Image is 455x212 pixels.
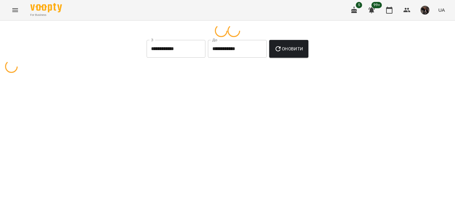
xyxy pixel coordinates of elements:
[421,6,429,15] img: 8463428bc87f36892c86bf66b209d685.jpg
[30,3,62,12] img: Voopty Logo
[438,7,445,13] span: UA
[269,40,308,58] button: Оновити
[436,4,447,16] button: UA
[30,13,62,17] span: For Business
[274,45,303,53] span: Оновити
[372,2,382,8] span: 99+
[356,2,362,8] span: 5
[8,3,23,18] button: Menu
